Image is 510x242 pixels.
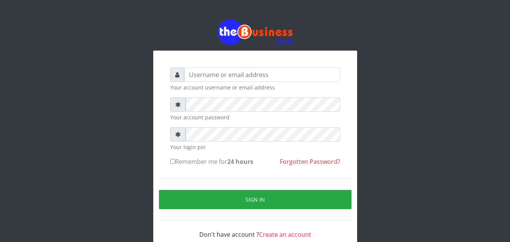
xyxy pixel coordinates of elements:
input: Remember me for24 hours [170,159,175,164]
b: 24 hours [227,157,253,166]
input: Username or email address [184,68,340,82]
small: Your account password [170,113,340,121]
button: Sign in [159,190,351,209]
a: Create an account [259,230,311,239]
a: Forgotten Password? [280,157,340,166]
small: Your account username or email address [170,83,340,91]
label: Remember me for [170,157,253,166]
small: Your login pin [170,143,340,151]
div: Don't have account ? [170,221,340,239]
